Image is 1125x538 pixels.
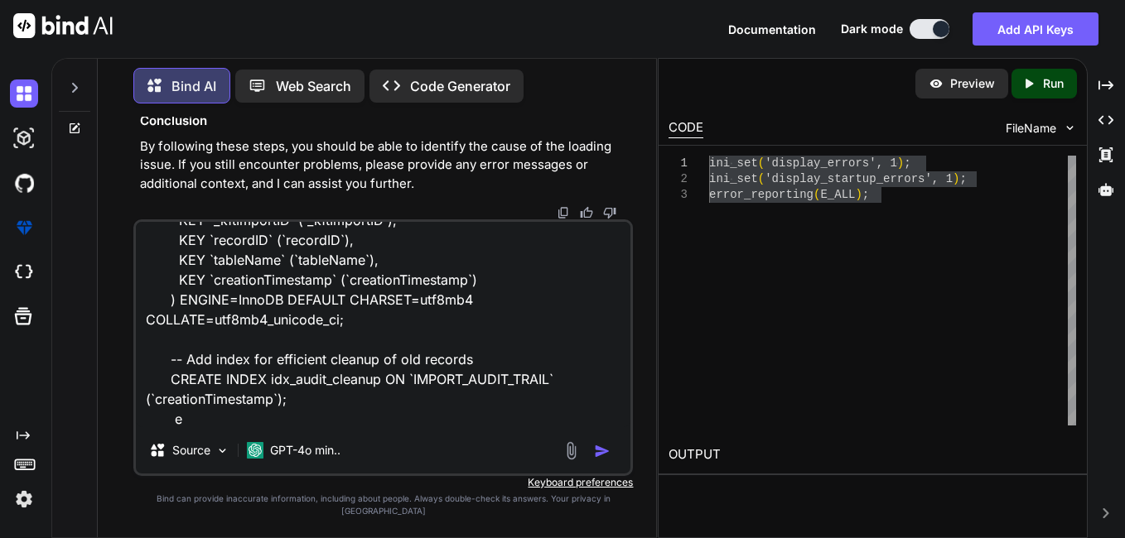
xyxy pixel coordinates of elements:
p: Bind AI [171,76,216,96]
span: 'display_startup_errors', 1 [765,172,954,185]
span: ; [862,188,869,201]
img: premium [10,214,38,242]
p: Source [172,442,210,459]
button: Add API Keys [973,12,1098,46]
div: 3 [669,187,688,203]
h2: OUTPUT [659,435,1086,474]
img: darkAi-studio [10,124,38,152]
img: Bind AI [13,13,113,38]
p: Bind can provide inaccurate information, including about people. Always double-check its answers.... [133,492,633,517]
span: ; [905,156,911,170]
div: 1 [669,156,688,171]
img: settings [10,485,38,513]
span: ( [758,156,765,170]
span: ) [953,172,959,185]
img: preview [929,76,944,91]
p: GPT-4o min.. [270,442,340,459]
span: 'display_errors', 1 [765,156,898,170]
p: By following these steps, you should be able to identify the cause of the loading issue. If you s... [140,137,630,194]
img: like [580,206,593,219]
img: dislike [603,206,616,219]
span: ) [856,188,862,201]
p: Web Search [276,76,351,96]
span: E_ALL [821,188,856,201]
img: darkChat [10,79,38,108]
span: ( [758,172,765,185]
span: ( [814,188,820,201]
img: attachment [562,441,581,460]
button: Documentation [728,21,816,38]
span: ini_set [709,172,758,185]
p: Preview [950,75,995,92]
span: Documentation [728,22,816,36]
p: Code Generator [410,76,510,96]
img: chevron down [1063,121,1077,135]
img: GPT-4o mini [247,442,263,459]
img: cloudideIcon [10,258,38,286]
div: 2 [669,171,688,187]
span: Dark mode [841,21,903,37]
div: CODE [669,118,703,138]
img: icon [594,443,611,459]
img: githubDark [10,169,38,197]
span: ) [897,156,904,170]
span: ; [960,172,967,185]
img: copy [557,206,570,219]
p: Keyboard preferences [133,476,633,489]
span: ini_set [709,156,758,170]
p: Run [1043,75,1064,92]
h3: Conclusion [140,112,630,131]
span: FileName [1006,120,1056,137]
img: Pick Models [215,444,229,458]
span: error_reporting [709,188,814,201]
textarea: getting error in this query CREATE TABLE IF NOT EXISTS `IMPORT_AUDIT_TRAIL` ( `__kptID` char(36) ... [136,222,630,427]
